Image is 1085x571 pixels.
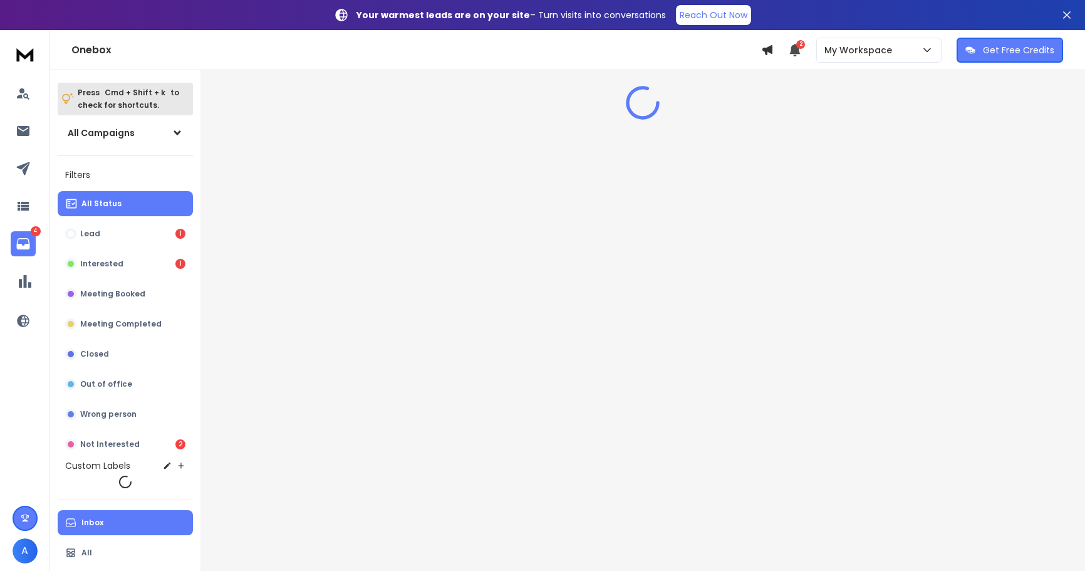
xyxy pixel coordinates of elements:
[65,459,130,472] h3: Custom Labels
[676,5,751,25] a: Reach Out Now
[11,231,36,256] a: 4
[58,342,193,367] button: Closed
[13,43,38,66] img: logo
[356,9,666,21] p: – Turn visits into conversations
[31,226,41,236] p: 4
[103,85,167,100] span: Cmd + Shift + k
[80,289,145,299] p: Meeting Booked
[983,44,1054,56] p: Get Free Credits
[175,439,185,449] div: 2
[957,38,1063,63] button: Get Free Credits
[58,251,193,276] button: Interested1
[71,43,761,58] h1: Onebox
[58,372,193,397] button: Out of office
[796,40,805,49] span: 2
[175,259,185,269] div: 1
[81,518,103,528] p: Inbox
[58,191,193,216] button: All Status
[356,9,530,21] strong: Your warmest leads are on your site
[58,402,193,427] button: Wrong person
[58,166,193,184] h3: Filters
[81,199,122,209] p: All Status
[58,281,193,306] button: Meeting Booked
[80,319,162,329] p: Meeting Completed
[81,548,92,558] p: All
[80,229,100,239] p: Lead
[58,510,193,535] button: Inbox
[13,538,38,563] button: A
[58,432,193,457] button: Not Interested2
[58,540,193,565] button: All
[80,379,132,389] p: Out of office
[80,439,140,449] p: Not Interested
[68,127,135,139] h1: All Campaigns
[58,221,193,246] button: Lead1
[175,229,185,239] div: 1
[824,44,897,56] p: My Workspace
[78,86,179,112] p: Press to check for shortcuts.
[80,259,123,269] p: Interested
[58,312,193,337] button: Meeting Completed
[80,349,109,359] p: Closed
[80,409,137,419] p: Wrong person
[680,9,747,21] p: Reach Out Now
[58,120,193,145] button: All Campaigns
